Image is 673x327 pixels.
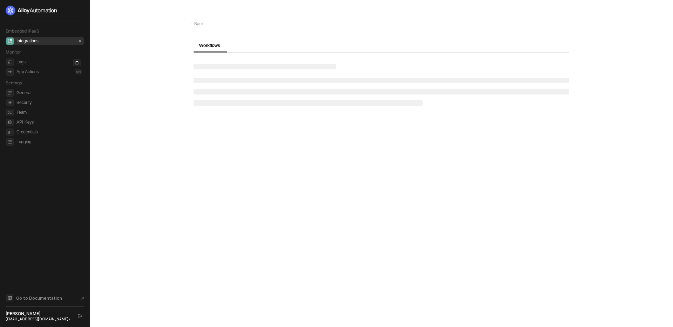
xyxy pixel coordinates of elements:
span: Team [16,108,82,117]
span: Credentials [16,128,82,136]
div: Logs [16,59,26,65]
span: Settings [6,80,22,85]
span: logout [78,314,82,318]
span: general [6,89,14,97]
span: team [6,109,14,116]
span: integrations [6,37,14,45]
a: Knowledge Base [6,294,84,302]
span: icon-loader [73,59,81,67]
span: Embedded iPaaS [6,28,39,34]
span: icon-logs [6,58,14,66]
span: documentation [6,294,13,301]
span: General [16,89,82,97]
span: document-arrow [79,295,86,302]
span: ← [190,21,194,26]
span: api-key [6,119,14,126]
div: [PERSON_NAME] [6,311,72,316]
div: Integrations [16,38,39,44]
span: Logging [16,138,82,146]
span: Workflows [199,43,220,48]
span: Go to Documentation [16,295,62,301]
span: Monitor [6,49,21,55]
span: icon-app-actions [6,68,14,76]
span: credentials [6,128,14,136]
div: 0 [78,38,82,44]
div: 0 % [75,69,82,75]
span: logging [6,138,14,146]
div: App Actions [16,69,39,75]
span: Security [16,98,82,107]
a: logo [6,6,84,15]
div: Back [190,21,204,27]
div: [EMAIL_ADDRESS][DOMAIN_NAME] • [6,316,72,321]
img: logo [6,6,57,15]
span: API Keys [16,118,82,126]
span: security [6,99,14,106]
